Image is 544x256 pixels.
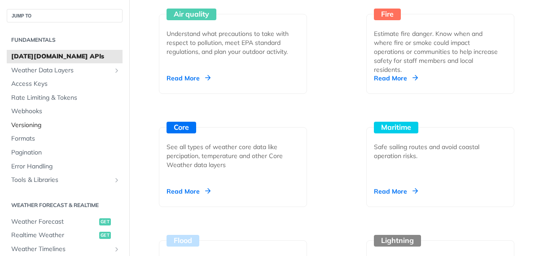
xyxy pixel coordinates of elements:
[363,94,518,207] a: Maritime Safe sailing routes and avoid coastal operation risks. Read More
[7,50,123,63] a: [DATE][DOMAIN_NAME] APIs
[11,162,120,171] span: Error Handling
[11,148,120,157] span: Pagination
[113,177,120,184] button: Show subpages for Tools & Libraries
[167,29,292,56] div: Understand what precautions to take with respect to pollution, meet EPA standard regulations, and...
[7,215,123,229] a: Weather Forecastget
[167,187,211,196] div: Read More
[11,66,111,75] span: Weather Data Layers
[7,173,123,187] a: Tools & LibrariesShow subpages for Tools & Libraries
[167,9,216,20] div: Air quality
[7,201,123,209] h2: Weather Forecast & realtime
[7,132,123,146] a: Formats
[7,77,123,91] a: Access Keys
[113,246,120,253] button: Show subpages for Weather Timelines
[113,67,120,74] button: Show subpages for Weather Data Layers
[7,91,123,105] a: Rate Limiting & Tokens
[167,142,292,169] div: See all types of weather core data like percipation, temperature and other Core Weather data layers
[374,142,500,160] div: Safe sailing routes and avoid coastal operation risks.
[374,74,418,83] div: Read More
[99,232,111,239] span: get
[11,79,120,88] span: Access Keys
[11,52,120,61] span: [DATE][DOMAIN_NAME] APIs
[167,235,199,247] div: Flood
[7,160,123,173] a: Error Handling
[374,235,421,247] div: Lightning
[374,9,401,20] div: Fire
[374,187,418,196] div: Read More
[167,122,196,133] div: Core
[11,231,97,240] span: Realtime Weather
[7,9,123,22] button: JUMP TO
[7,105,123,118] a: Webhooks
[11,93,120,102] span: Rate Limiting & Tokens
[374,122,418,133] div: Maritime
[11,176,111,185] span: Tools & Libraries
[7,64,123,77] a: Weather Data LayersShow subpages for Weather Data Layers
[155,94,311,207] a: Core See all types of weather core data like percipation, temperature and other Core Weather data...
[11,217,97,226] span: Weather Forecast
[7,243,123,256] a: Weather TimelinesShow subpages for Weather Timelines
[374,29,500,74] div: Estimate fire danger. Know when and where fire or smoke could impact operations or communities to...
[11,134,120,143] span: Formats
[7,119,123,132] a: Versioning
[7,146,123,159] a: Pagination
[7,36,123,44] h2: Fundamentals
[7,229,123,242] a: Realtime Weatherget
[11,107,120,116] span: Webhooks
[99,218,111,225] span: get
[11,245,111,254] span: Weather Timelines
[11,121,120,130] span: Versioning
[167,74,211,83] div: Read More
